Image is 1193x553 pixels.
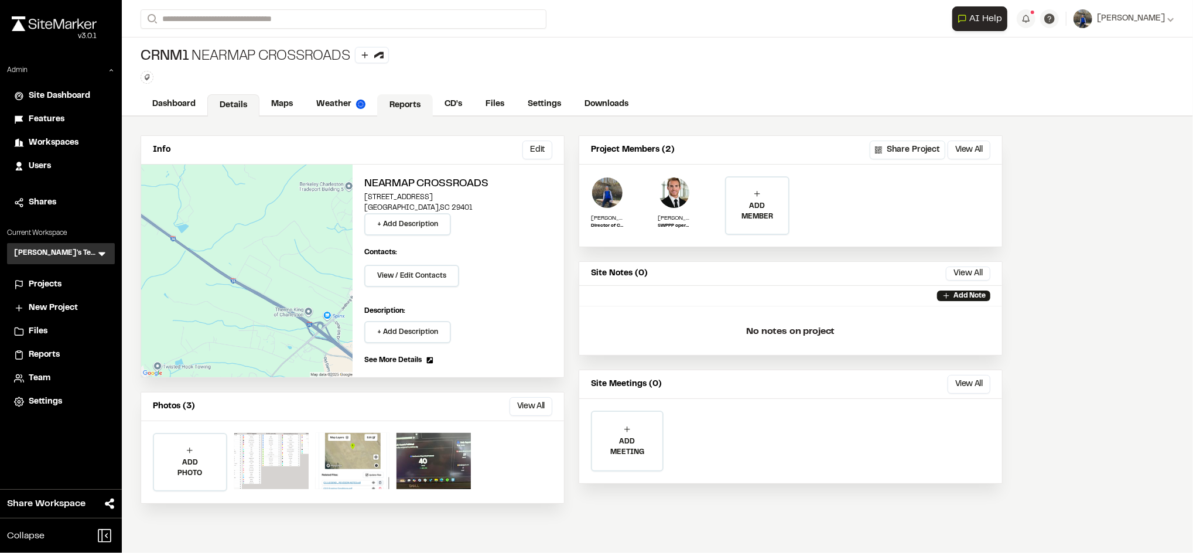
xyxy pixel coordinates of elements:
[29,113,64,126] span: Features
[870,141,945,159] button: Share Project
[12,31,97,42] div: Oh geez...please don't...
[591,176,624,209] img: Troy Brennan
[12,16,97,31] img: rebrand.png
[29,325,47,338] span: Files
[14,372,108,385] a: Team
[658,223,690,230] p: SWPPP operator
[141,47,189,66] span: CRNM1
[364,203,552,213] p: [GEOGRAPHIC_DATA] , SC 29401
[141,47,389,66] div: Nearmap Crossroads
[364,355,422,366] span: See More Details
[474,93,516,115] a: Files
[29,349,60,361] span: Reports
[29,372,50,385] span: Team
[207,94,259,117] a: Details
[14,136,108,149] a: Workspaces
[154,458,226,479] p: ADD PHOTO
[29,278,61,291] span: Projects
[591,267,648,280] p: Site Notes (0)
[364,192,552,203] p: [STREET_ADDRESS]
[433,93,474,115] a: CD's
[510,397,552,416] button: View All
[29,160,51,173] span: Users
[14,278,108,291] a: Projects
[305,93,377,115] a: Weather
[14,90,108,103] a: Site Dashboard
[591,214,624,223] p: [PERSON_NAME]
[364,176,552,192] h2: Nearmap Crossroads
[14,113,108,126] a: Features
[1074,9,1092,28] img: User
[7,228,115,238] p: Current Workspace
[141,9,162,29] button: Search
[952,6,1007,31] button: Open AI Assistant
[141,71,153,84] button: Edit Tags
[259,93,305,115] a: Maps
[153,400,195,413] p: Photos (3)
[14,248,96,260] h3: [PERSON_NAME]'s Test
[364,213,451,235] button: + Add Description
[953,291,986,301] p: Add Note
[952,6,1012,31] div: Open AI Assistant
[14,395,108,408] a: Settings
[377,94,433,117] a: Reports
[14,302,108,315] a: New Project
[29,90,90,103] span: Site Dashboard
[14,160,108,173] a: Users
[591,378,662,391] p: Site Meetings (0)
[946,267,990,281] button: View All
[516,93,573,115] a: Settings
[7,65,28,76] p: Admin
[591,223,624,230] p: Director of Construction Administration
[522,141,552,159] button: Edit
[29,196,56,209] span: Shares
[356,100,365,109] img: precipai.png
[7,529,45,543] span: Collapse
[7,497,86,511] span: Share Workspace
[592,436,662,458] p: ADD MEETING
[364,265,459,287] button: View / Edit Contacts
[14,196,108,209] a: Shares
[573,93,640,115] a: Downloads
[658,176,690,209] img: Troy Brennan
[948,375,990,394] button: View All
[1074,9,1174,28] button: [PERSON_NAME]
[364,306,552,316] p: Description:
[591,144,675,156] p: Project Members (2)
[141,93,207,115] a: Dashboard
[29,395,62,408] span: Settings
[29,302,78,315] span: New Project
[969,12,1002,26] span: AI Help
[726,201,788,222] p: ADD MEMBER
[948,141,990,159] button: View All
[658,214,690,223] p: [PERSON_NAME]
[364,247,397,258] p: Contacts:
[589,313,993,350] p: No notes on project
[364,321,451,343] button: + Add Description
[153,144,170,156] p: Info
[1097,12,1165,25] span: [PERSON_NAME]
[14,325,108,338] a: Files
[14,349,108,361] a: Reports
[29,136,78,149] span: Workspaces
